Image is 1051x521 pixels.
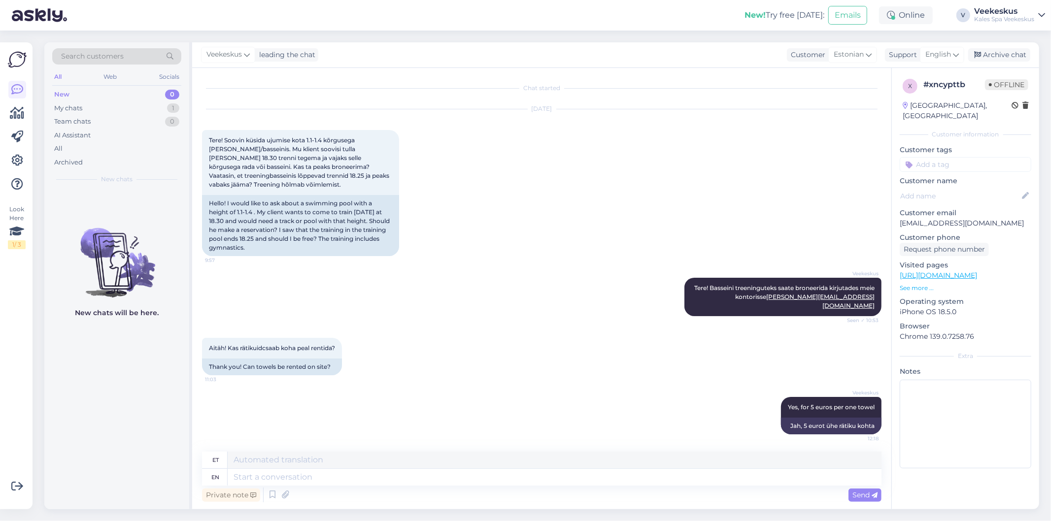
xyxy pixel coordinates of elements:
img: Askly Logo [8,50,27,69]
div: Customer information [900,130,1031,139]
div: Archived [54,158,83,167]
p: iPhone OS 18.5.0 [900,307,1031,317]
div: AI Assistant [54,130,91,140]
span: Send [852,490,878,499]
p: Visited pages [900,260,1031,270]
div: Look Here [8,205,26,249]
span: 9:57 [205,257,242,264]
span: Veekeskus [206,49,242,60]
span: Veekeskus [842,270,879,277]
span: Veekeskus [842,389,879,396]
div: 0 [165,90,179,99]
span: Search customers [61,51,124,62]
img: No chats [44,210,189,299]
div: [GEOGRAPHIC_DATA], [GEOGRAPHIC_DATA] [903,100,1012,121]
div: All [54,144,63,154]
span: x [908,82,912,90]
div: Kales Spa Veekeskus [974,15,1034,23]
div: Web [102,70,119,83]
div: Jah, 5 eurot ühe rätiku kohta [781,418,881,434]
p: Notes [900,366,1031,377]
div: Customer [787,50,825,60]
div: Thank you! Can towels be rented on site? [202,358,342,375]
div: My chats [54,103,82,113]
div: Try free [DATE]: [745,9,824,21]
div: Online [879,6,933,24]
div: Chat started [202,84,881,93]
p: Operating system [900,296,1031,307]
span: English [925,49,951,60]
span: Tere! Basseini treeninguteks saate broneerida kirjutades meie kontorisse [694,284,876,309]
span: Seen ✓ 10:53 [842,317,879,324]
div: Hello! I would like to ask about a swimming pool with a height of 1.1-1.4 . My client wants to co... [202,195,399,256]
input: Add a tag [900,157,1031,172]
span: Estonian [834,49,864,60]
p: Customer phone [900,232,1031,243]
div: Support [885,50,917,60]
p: See more ... [900,284,1031,293]
p: Customer tags [900,145,1031,155]
div: [DATE] [202,104,881,113]
input: Add name [900,191,1020,201]
div: leading the chat [255,50,315,60]
b: New! [745,10,766,20]
div: Veekeskus [974,7,1034,15]
div: Private note [202,488,260,502]
div: Archive chat [968,48,1030,62]
div: Extra [900,352,1031,360]
div: V [956,8,970,22]
button: Emails [828,6,867,25]
span: 12:18 [842,435,879,442]
div: Socials [157,70,181,83]
span: Tere! Soovin küsida ujumise kota 1.1-1.4 kõrgusega [PERSON_NAME]/basseinis. Mu klient soovisi tul... [209,136,391,188]
span: Offline [985,79,1028,90]
div: 0 [165,117,179,127]
div: Team chats [54,117,91,127]
span: Yes, for 5 euros per one towel [788,403,875,411]
span: New chats [101,175,133,184]
div: Request phone number [900,243,989,256]
p: [EMAIL_ADDRESS][DOMAIN_NAME] [900,218,1031,228]
p: Customer email [900,208,1031,218]
div: en [212,469,220,486]
div: et [212,452,219,468]
p: Chrome 139.0.7258.76 [900,331,1031,342]
a: [URL][DOMAIN_NAME] [900,271,977,280]
p: New chats will be here. [75,308,159,318]
div: 1 / 3 [8,240,26,249]
span: Aitäh! Kas rätikuidcsaab koha peal rentida? [209,344,335,352]
div: All [52,70,64,83]
a: VeekeskusKales Spa Veekeskus [974,7,1045,23]
div: # xncypttb [923,79,985,91]
span: 11:03 [205,376,242,383]
a: [PERSON_NAME][EMAIL_ADDRESS][DOMAIN_NAME] [766,293,875,309]
p: Browser [900,321,1031,331]
div: 1 [167,103,179,113]
div: New [54,90,69,99]
p: Customer name [900,176,1031,186]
